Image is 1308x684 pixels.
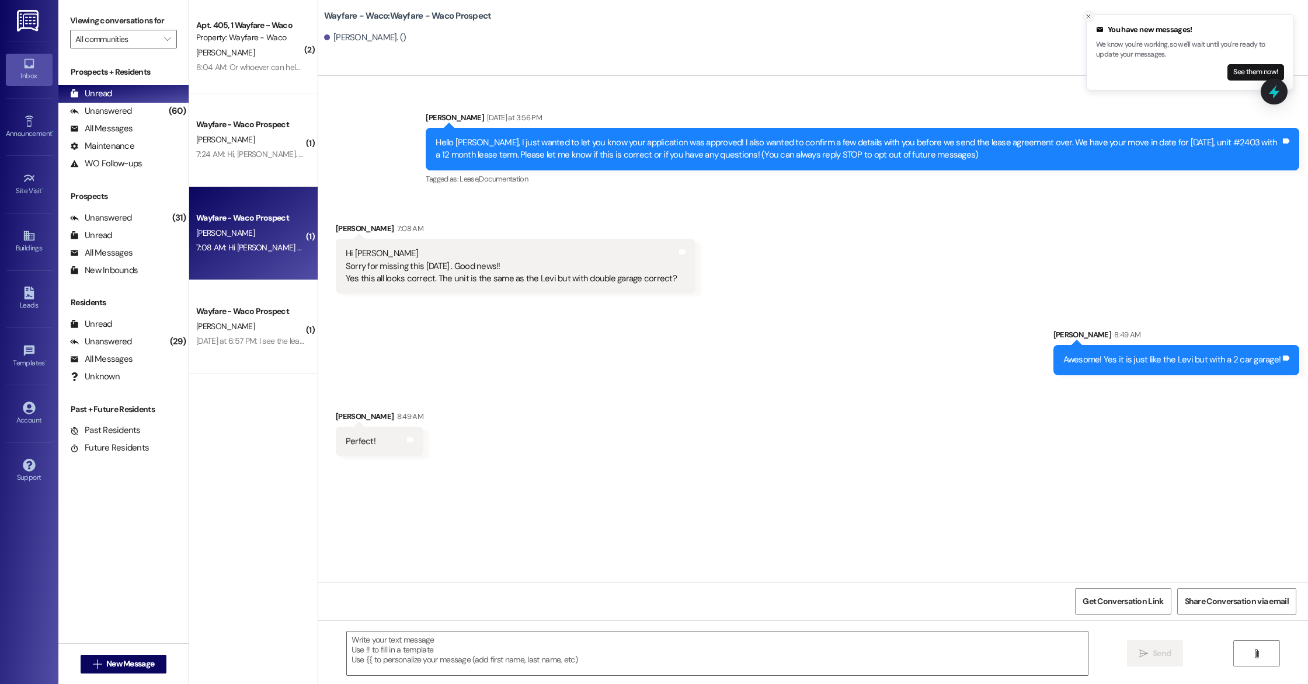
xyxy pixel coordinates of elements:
label: Viewing conversations for [70,12,177,30]
div: Unanswered [70,336,132,348]
img: ResiDesk Logo [17,10,41,32]
div: [PERSON_NAME] [336,410,423,427]
div: Unanswered [70,105,132,117]
div: Residents [58,296,189,309]
div: Wayfare - Waco Prospect [196,212,304,224]
div: Unanswered [70,212,132,224]
div: Apt. 405, 1 Wayfare - Waco [196,19,304,32]
a: Inbox [6,54,53,85]
div: (29) [167,333,189,351]
div: Maintenance [70,140,134,152]
a: Account [6,398,53,430]
div: Prospects [58,190,189,203]
div: Past + Future Residents [58,403,189,416]
i:  [1252,649,1261,658]
button: See them now! [1227,64,1284,81]
div: 8:49 AM [1111,329,1140,341]
i:  [164,34,171,44]
div: [PERSON_NAME]. () [324,32,406,44]
div: [DATE] at 6:57 PM: I see the lease doesn't have the $250 non refundable for being a veteran [196,336,505,346]
div: Unread [70,229,112,242]
div: [PERSON_NAME] [426,111,1299,128]
i:  [93,659,102,669]
p: We know you're working, so we'll wait until you're ready to update your messages. [1096,40,1284,60]
span: [PERSON_NAME] [196,228,255,238]
button: Close toast [1083,11,1094,22]
span: • [52,128,54,136]
button: Send [1127,640,1184,666]
div: You have new messages! [1096,24,1284,36]
span: Documentation [479,174,528,184]
div: Unread [70,318,112,330]
div: [PERSON_NAME] [336,222,695,239]
b: Wayfare - Waco: Wayfare - Waco Prospect [324,10,492,22]
div: Past Residents [70,424,141,437]
div: 8:49 AM [394,410,423,423]
div: New Inbounds [70,264,138,277]
div: [PERSON_NAME] [1053,329,1300,345]
div: (31) [169,209,189,227]
div: Tagged as: [426,170,1299,187]
span: Lease , [460,174,479,184]
div: [DATE] at 3:56 PM [484,111,542,124]
button: Share Conversation via email [1177,588,1296,615]
div: Hello [PERSON_NAME], I just wanted to let you know your application was approved! I also wanted t... [436,137,1281,162]
a: Templates • [6,341,53,372]
div: All Messages [70,123,133,135]
input: All communities [75,30,158,48]
div: 7:08 AM: Hi [PERSON_NAME] Sorry for missing this [DATE] . Good news!! Yes this all looks correct.... [196,242,741,253]
div: 8:04 AM: Or whoever can help me upgrade my plan. [196,62,375,72]
div: All Messages [70,247,133,259]
div: Wayfare - Waco Prospect [196,305,304,317]
i:  [1139,649,1148,658]
div: Wayfare - Waco Prospect [196,118,304,131]
div: Future Residents [70,442,149,454]
span: • [42,185,44,193]
span: Send [1153,647,1171,659]
span: [PERSON_NAME] [196,321,255,331]
div: Unread [70,88,112,100]
a: Support [6,455,53,487]
button: New Message [81,655,167,673]
div: Awesome! Yes it is just like the Levi but with a 2 car garage! [1063,354,1281,366]
span: Get Conversation Link [1083,595,1163,608]
span: Share Conversation via email [1185,595,1289,608]
div: 7:08 AM [394,222,423,235]
span: [PERSON_NAME] [196,134,255,145]
div: Prospects + Residents [58,66,189,78]
div: 7:24 AM: Hi, [PERSON_NAME]. The information is correct. [196,149,387,159]
span: New Message [106,658,154,670]
span: • [45,357,47,365]
div: Unknown [70,371,120,383]
a: Buildings [6,226,53,257]
div: (60) [166,102,189,120]
span: [PERSON_NAME] [196,47,255,58]
button: Get Conversation Link [1075,588,1171,615]
div: Property: Wayfare - Waco [196,32,304,44]
a: Leads [6,283,53,315]
div: WO Follow-ups [70,158,142,170]
div: Perfect! [346,435,375,448]
div: All Messages [70,353,133,365]
a: Site Visit • [6,169,53,200]
div: Hi [PERSON_NAME] Sorry for missing this [DATE] . Good news!! Yes this all looks correct. The unit... [346,247,677,285]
